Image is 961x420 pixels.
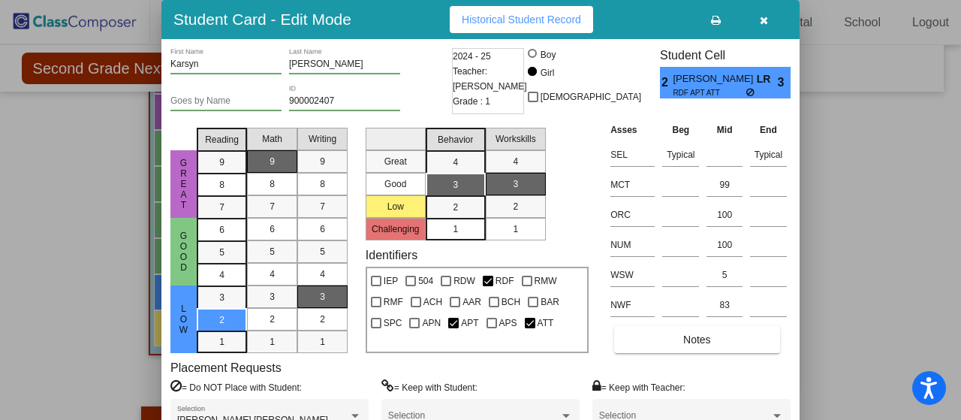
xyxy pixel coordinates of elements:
label: Placement Requests [170,361,282,375]
span: Math [262,132,282,146]
button: Notes [614,326,779,353]
span: BCH [502,293,520,311]
div: Boy [540,48,556,62]
span: RMF [384,293,403,311]
span: 6 [320,222,325,236]
th: Mid [703,122,746,138]
span: 5 [320,245,325,258]
button: Historical Student Record [450,6,593,33]
span: 2 [453,201,458,214]
span: 2024 - 25 [453,49,491,64]
span: 4 [270,267,275,281]
span: 9 [219,156,224,169]
span: 1 [513,222,518,236]
span: 3 [513,177,518,191]
span: 3 [270,290,275,304]
span: ATT [538,314,554,332]
th: End [746,122,791,138]
span: 4 [320,267,325,281]
span: RDW [453,272,475,290]
span: BAR [541,293,559,311]
span: Workskills [496,132,536,146]
div: Girl [540,66,555,80]
span: Historical Student Record [462,14,581,26]
label: = Do NOT Place with Student: [170,379,302,394]
input: assessment [610,264,655,286]
span: 1 [270,335,275,349]
span: 1 [219,335,224,349]
span: 9 [270,155,275,168]
input: assessment [610,144,655,166]
span: Teacher: [PERSON_NAME] [453,64,527,94]
span: 6 [270,222,275,236]
input: assessment [610,234,655,256]
span: 1 [320,335,325,349]
span: LR [757,71,778,87]
span: 3 [320,290,325,304]
span: 4 [453,156,458,169]
input: assessment [610,174,655,196]
input: goes by name [170,96,282,107]
span: ACH [423,293,442,311]
span: Notes [683,334,711,346]
span: APS [499,314,517,332]
span: 3 [778,74,791,92]
input: Enter ID [289,96,400,107]
span: Reading [205,133,239,147]
span: IEP [384,272,398,290]
span: 8 [219,178,224,192]
span: 8 [320,177,325,191]
span: 2 [219,313,224,327]
span: 6 [219,223,224,237]
input: assessment [610,204,655,226]
label: = Keep with Student: [381,379,477,394]
th: Beg [658,122,703,138]
h3: Student Card - Edit Mode [173,10,351,29]
span: 3 [453,178,458,192]
span: RDF [496,272,514,290]
span: [PERSON_NAME] [673,71,756,87]
span: 7 [320,200,325,213]
span: Good [177,231,191,273]
span: 2 [513,200,518,213]
span: 4 [513,155,518,168]
span: 9 [320,155,325,168]
span: SPC [384,314,402,332]
span: 2 [660,74,673,92]
span: Grade : 1 [453,94,490,109]
span: 1 [453,222,458,236]
span: 7 [270,200,275,213]
span: [DEMOGRAPHIC_DATA] [541,88,641,106]
span: Low [177,304,191,335]
span: 504 [418,272,433,290]
span: 2 [320,313,325,326]
span: 3 [219,291,224,304]
input: assessment [610,294,655,316]
span: 2 [270,313,275,326]
span: RDF APT ATT [673,87,746,98]
span: RMW [535,272,557,290]
label: Identifiers [366,248,417,262]
label: = Keep with Teacher: [592,379,685,394]
h3: Student Cell [660,48,791,62]
span: Behavior [438,133,473,147]
span: APN [422,314,441,332]
span: Writing [309,132,336,146]
span: 4 [219,268,224,282]
span: APT [461,314,478,332]
th: Asses [607,122,658,138]
span: Great [177,158,191,210]
span: 8 [270,177,275,191]
span: 7 [219,201,224,214]
span: 5 [270,245,275,258]
span: 5 [219,246,224,259]
span: AAR [462,293,481,311]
